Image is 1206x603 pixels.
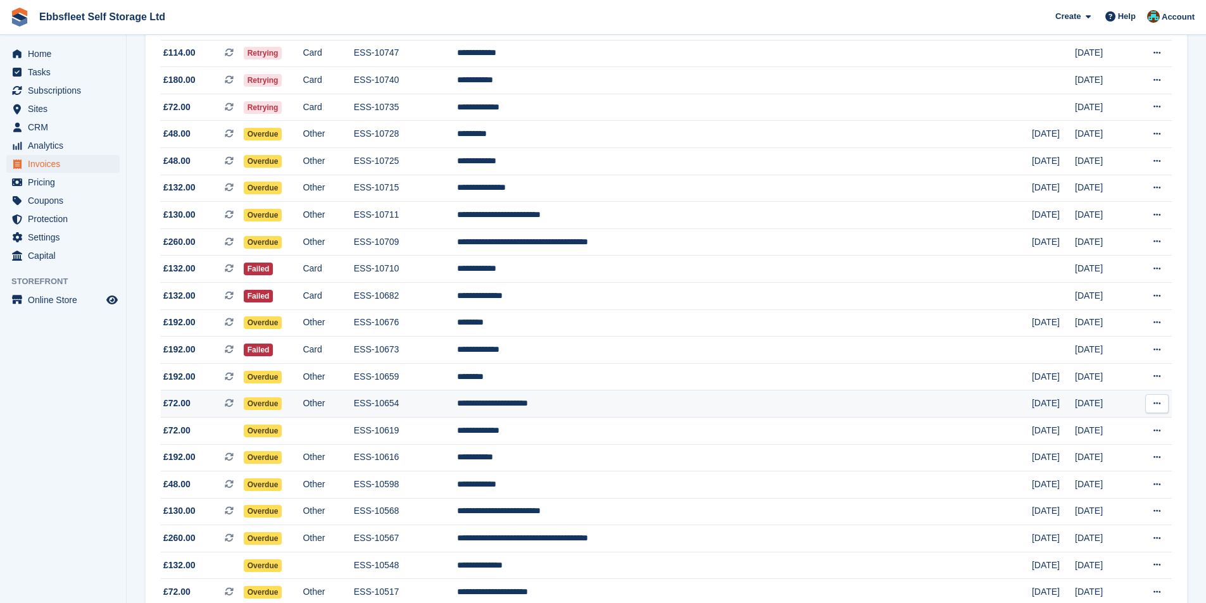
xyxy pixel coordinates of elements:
[244,209,282,221] span: Overdue
[6,82,120,99] a: menu
[28,118,104,136] span: CRM
[6,228,120,246] a: menu
[163,343,196,356] span: £192.00
[1075,309,1131,337] td: [DATE]
[28,137,104,154] span: Analytics
[6,192,120,209] a: menu
[28,228,104,246] span: Settings
[6,137,120,154] a: menu
[303,444,353,471] td: Other
[354,390,457,418] td: ESS-10654
[6,291,120,309] a: menu
[1075,121,1131,148] td: [DATE]
[244,478,282,491] span: Overdue
[303,256,353,283] td: Card
[1075,94,1131,121] td: [DATE]
[354,256,457,283] td: ESS-10710
[6,100,120,118] a: menu
[1075,40,1131,67] td: [DATE]
[163,154,191,168] span: £48.00
[354,417,457,444] td: ESS-10619
[354,121,457,148] td: ESS-10728
[1032,175,1075,202] td: [DATE]
[303,228,353,256] td: Other
[1075,444,1131,471] td: [DATE]
[1075,282,1131,309] td: [DATE]
[244,344,273,356] span: Failed
[6,63,120,81] a: menu
[1032,363,1075,390] td: [DATE]
[354,282,457,309] td: ESS-10682
[163,451,196,464] span: £192.00
[163,370,196,383] span: £192.00
[1032,309,1075,337] td: [DATE]
[163,478,191,491] span: £48.00
[1075,337,1131,364] td: [DATE]
[163,262,196,275] span: £132.00
[1162,11,1195,23] span: Account
[244,397,282,410] span: Overdue
[1075,525,1131,552] td: [DATE]
[354,552,457,579] td: ESS-10548
[163,127,191,140] span: £48.00
[6,45,120,63] a: menu
[28,63,104,81] span: Tasks
[6,155,120,173] a: menu
[354,67,457,94] td: ESS-10740
[163,289,196,302] span: £132.00
[28,247,104,264] span: Capital
[244,290,273,302] span: Failed
[244,128,282,140] span: Overdue
[244,182,282,194] span: Overdue
[163,504,196,518] span: £130.00
[1032,202,1075,229] td: [DATE]
[163,532,196,545] span: £260.00
[303,175,353,202] td: Other
[163,101,191,114] span: £72.00
[163,181,196,194] span: £132.00
[163,316,196,329] span: £192.00
[354,147,457,175] td: ESS-10725
[354,94,457,121] td: ESS-10735
[303,525,353,552] td: Other
[1075,202,1131,229] td: [DATE]
[303,337,353,364] td: Card
[163,397,191,410] span: £72.00
[303,471,353,499] td: Other
[244,505,282,518] span: Overdue
[28,155,104,173] span: Invoices
[1032,552,1075,579] td: [DATE]
[244,155,282,168] span: Overdue
[354,498,457,525] td: ESS-10568
[244,47,282,59] span: Retrying
[303,67,353,94] td: Card
[1032,390,1075,418] td: [DATE]
[28,291,104,309] span: Online Store
[10,8,29,27] img: stora-icon-8386f47178a22dfd0bd8f6a31ec36ba5ce8667c1dd55bd0f319d3a0aa187defe.svg
[28,210,104,228] span: Protection
[1075,363,1131,390] td: [DATE]
[354,525,457,552] td: ESS-10567
[1032,147,1075,175] td: [DATE]
[354,471,457,499] td: ESS-10598
[28,173,104,191] span: Pricing
[354,40,457,67] td: ESS-10747
[354,444,457,471] td: ESS-10616
[244,101,282,114] span: Retrying
[244,74,282,87] span: Retrying
[1055,10,1081,23] span: Create
[244,559,282,572] span: Overdue
[1147,10,1160,23] img: George Spring
[163,424,191,437] span: £72.00
[6,173,120,191] a: menu
[6,118,120,136] a: menu
[1032,417,1075,444] td: [DATE]
[244,451,282,464] span: Overdue
[1075,256,1131,283] td: [DATE]
[303,147,353,175] td: Other
[1032,498,1075,525] td: [DATE]
[1075,498,1131,525] td: [DATE]
[1075,67,1131,94] td: [DATE]
[28,82,104,99] span: Subscriptions
[34,6,170,27] a: Ebbsfleet Self Storage Ltd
